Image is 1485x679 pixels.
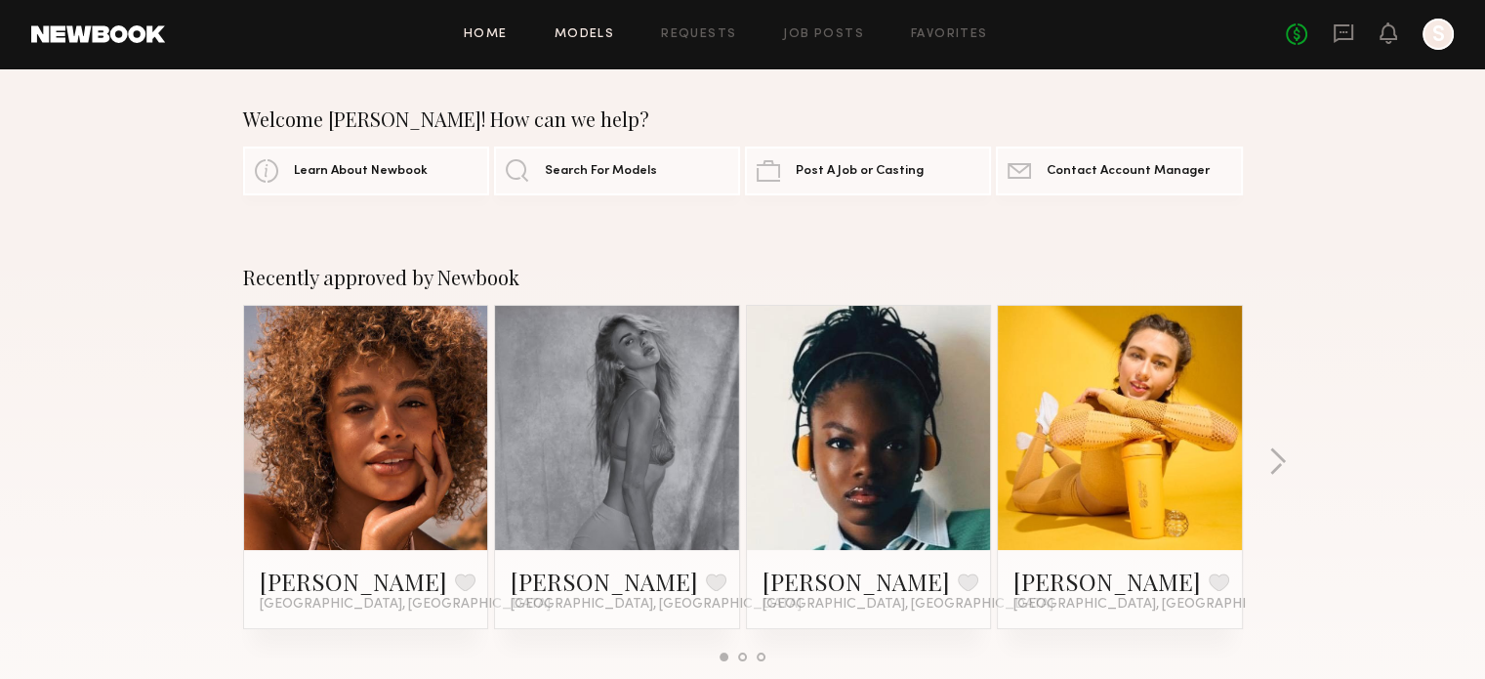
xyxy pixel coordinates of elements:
[545,165,657,178] span: Search For Models
[783,28,864,41] a: Job Posts
[996,147,1242,195] a: Contact Account Manager
[911,28,988,41] a: Favorites
[260,597,551,613] span: [GEOGRAPHIC_DATA], [GEOGRAPHIC_DATA]
[511,597,802,613] span: [GEOGRAPHIC_DATA], [GEOGRAPHIC_DATA]
[511,566,698,597] a: [PERSON_NAME]
[745,147,991,195] a: Post A Job or Casting
[243,147,489,195] a: Learn About Newbook
[1013,566,1201,597] a: [PERSON_NAME]
[260,566,447,597] a: [PERSON_NAME]
[464,28,508,41] a: Home
[294,165,428,178] span: Learn About Newbook
[555,28,614,41] a: Models
[243,266,1243,289] div: Recently approved by Newbook
[763,566,950,597] a: [PERSON_NAME]
[243,107,1243,131] div: Welcome [PERSON_NAME]! How can we help?
[661,28,736,41] a: Requests
[1013,597,1304,613] span: [GEOGRAPHIC_DATA], [GEOGRAPHIC_DATA]
[796,165,924,178] span: Post A Job or Casting
[1047,165,1210,178] span: Contact Account Manager
[494,147,740,195] a: Search For Models
[763,597,1053,613] span: [GEOGRAPHIC_DATA], [GEOGRAPHIC_DATA]
[1423,19,1454,50] a: S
